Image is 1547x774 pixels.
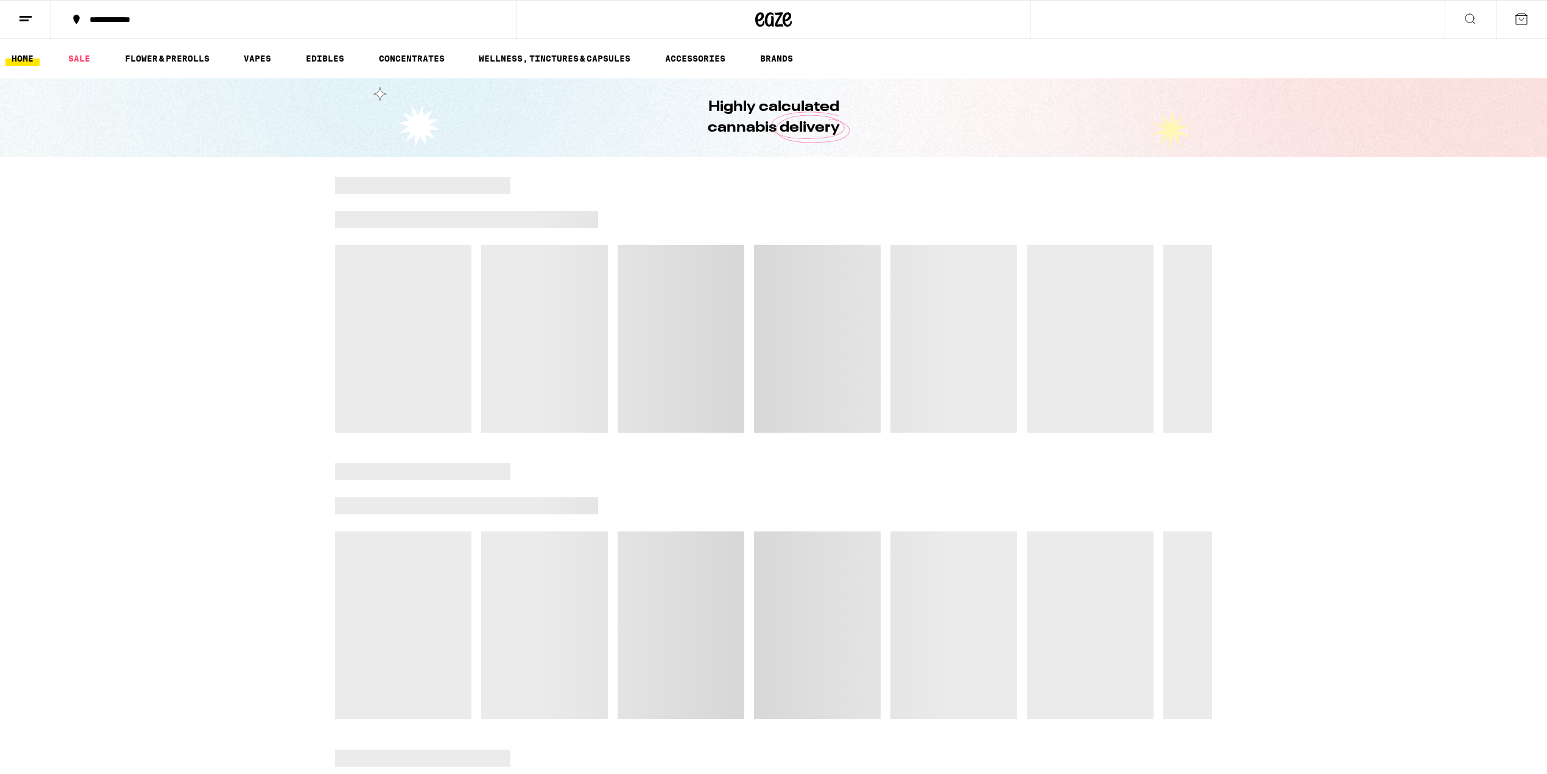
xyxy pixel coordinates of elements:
a: ACCESSORIES [659,51,731,66]
a: CONCENTRATES [373,51,451,66]
a: BRANDS [754,51,799,66]
h1: Highly calculated cannabis delivery [673,97,874,138]
a: HOME [5,51,40,66]
a: EDIBLES [300,51,350,66]
a: FLOWER & PREROLLS [119,51,216,66]
a: VAPES [238,51,277,66]
a: WELLNESS, TINCTURES & CAPSULES [473,51,636,66]
a: SALE [62,51,96,66]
